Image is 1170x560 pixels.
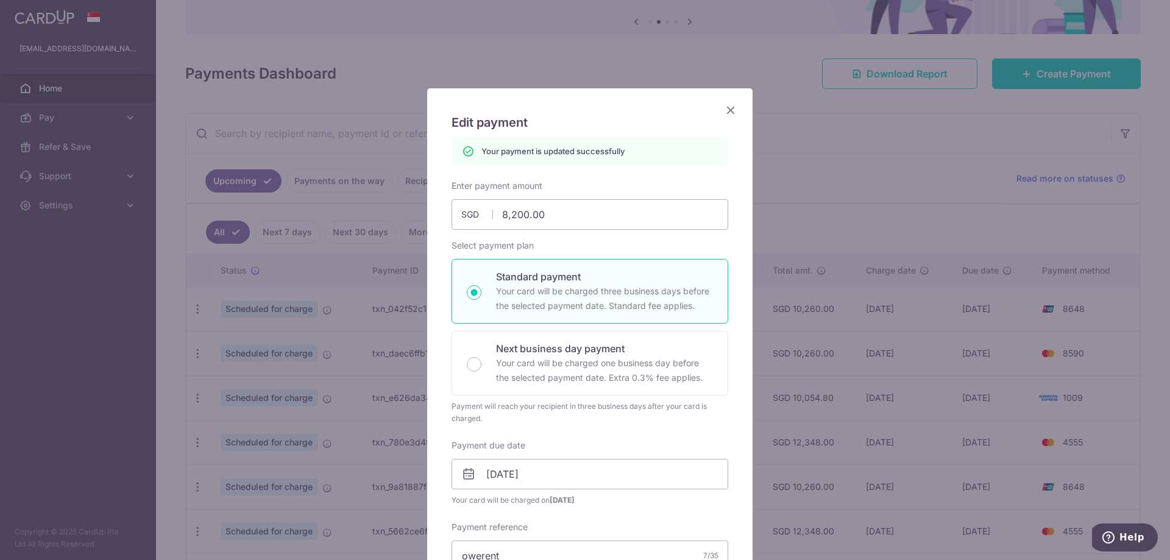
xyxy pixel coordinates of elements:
p: Standard payment [496,269,713,284]
p: Your card will be charged one business day before the selected payment date. Extra 0.3% fee applies. [496,356,713,385]
h5: Edit payment [452,113,728,132]
div: Payment will reach your recipient in three business days after your card is charged. [452,400,728,425]
label: Enter payment amount [452,180,542,192]
p: Next business day payment [496,341,713,356]
span: Your card will be charged on [452,494,728,506]
input: DD / MM / YYYY [452,459,728,489]
span: SGD [461,208,493,221]
label: Select payment plan [452,239,534,252]
label: Payment reference [452,521,528,533]
input: 0.00 [452,199,728,230]
label: Payment due date [452,439,525,452]
p: Your card will be charged three business days before the selected payment date. Standard fee appl... [496,284,713,313]
span: [DATE] [550,495,575,505]
button: Close [723,103,738,118]
iframe: Opens a widget where you can find more information [1092,523,1158,554]
p: Your payment is updated successfully [481,145,625,157]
